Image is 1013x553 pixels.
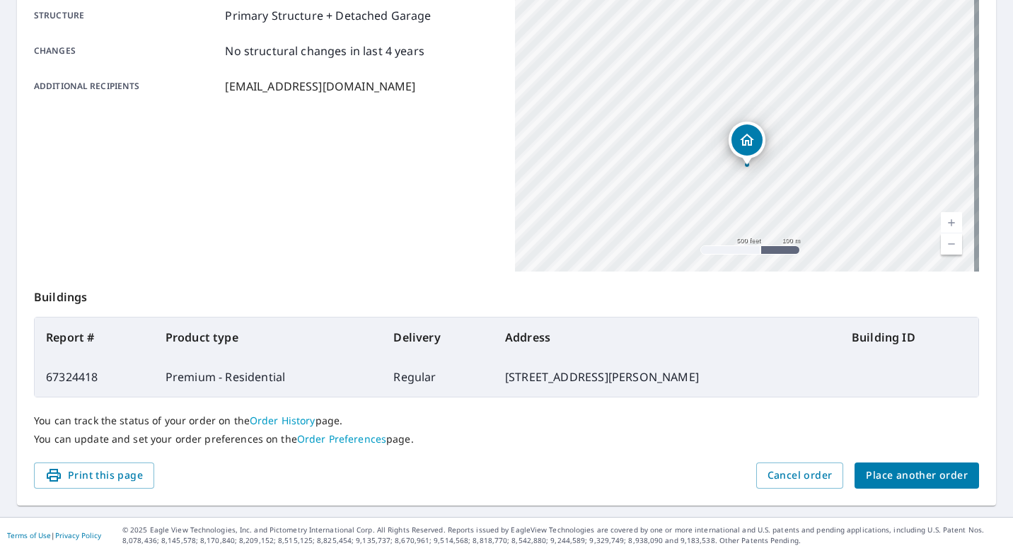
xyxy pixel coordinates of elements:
[225,7,431,24] p: Primary Structure + Detached Garage
[941,212,962,233] a: Current Level 16, Zoom In
[840,318,978,357] th: Building ID
[941,233,962,255] a: Current Level 16, Zoom Out
[7,531,101,540] p: |
[866,467,968,484] span: Place another order
[45,467,143,484] span: Print this page
[768,467,833,484] span: Cancel order
[494,318,840,357] th: Address
[729,122,765,165] div: Dropped pin, building 1, Residential property, 6 Gayle St Middletown, NJ 07748
[122,525,1006,546] p: © 2025 Eagle View Technologies, Inc. and Pictometry International Corp. All Rights Reserved. Repo...
[34,462,154,489] button: Print this page
[297,432,386,446] a: Order Preferences
[382,357,493,397] td: Regular
[250,414,316,427] a: Order History
[382,318,493,357] th: Delivery
[34,78,219,95] p: Additional recipients
[34,7,219,24] p: Structure
[154,318,383,357] th: Product type
[7,530,51,540] a: Terms of Use
[154,357,383,397] td: Premium - Residential
[35,357,154,397] td: 67324418
[855,462,979,489] button: Place another order
[756,462,844,489] button: Cancel order
[225,78,415,95] p: [EMAIL_ADDRESS][DOMAIN_NAME]
[55,530,101,540] a: Privacy Policy
[494,357,840,397] td: [STREET_ADDRESS][PERSON_NAME]
[34,433,979,446] p: You can update and set your order preferences on the page.
[34,42,219,59] p: Changes
[34,414,979,427] p: You can track the status of your order on the page.
[34,272,979,317] p: Buildings
[225,42,424,59] p: No structural changes in last 4 years
[35,318,154,357] th: Report #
